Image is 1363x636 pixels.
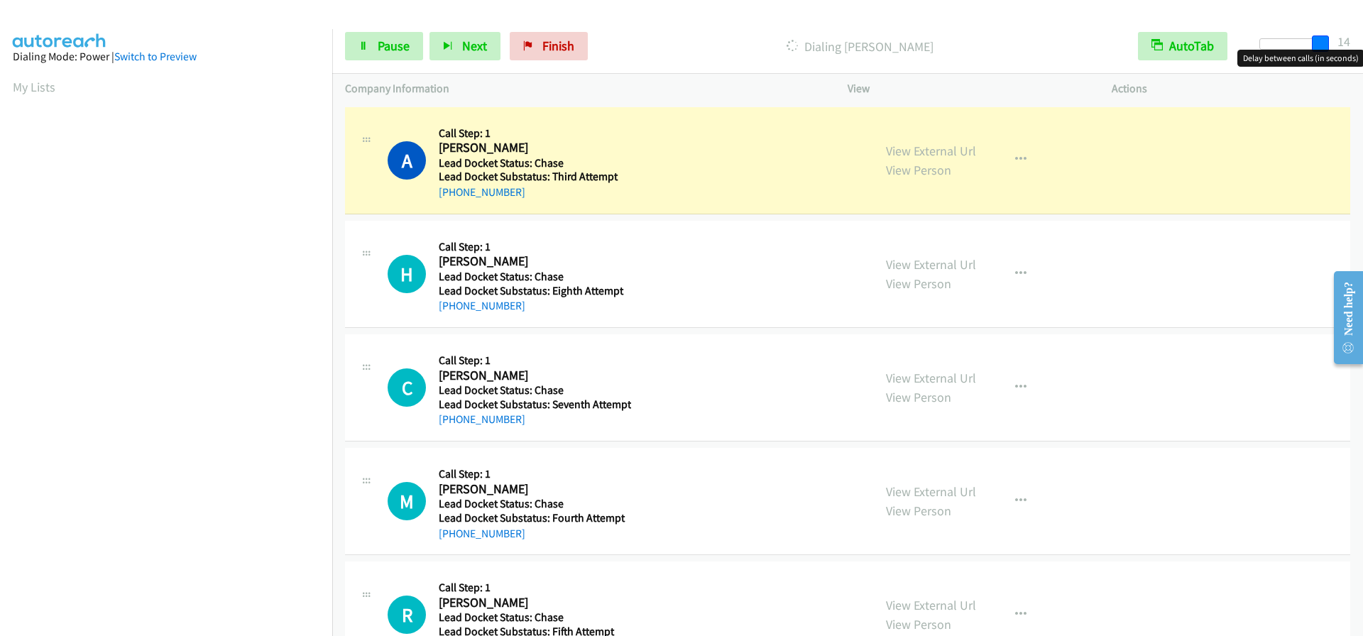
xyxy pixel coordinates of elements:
div: The call is yet to be attempted [388,368,426,407]
p: Company Information [345,80,822,97]
a: Pause [345,32,423,60]
h5: Call Step: 1 [439,240,628,254]
h2: [PERSON_NAME] [439,595,628,611]
h1: M [388,482,426,520]
h2: [PERSON_NAME] [439,253,628,270]
h1: A [388,141,426,180]
h5: Call Step: 1 [439,467,628,481]
a: [PHONE_NUMBER] [439,527,525,540]
a: Switch to Preview [114,50,197,63]
a: [PHONE_NUMBER] [439,185,525,199]
p: Dialing [PERSON_NAME] [607,37,1112,56]
h5: Lead Docket Substatus: Seventh Attempt [439,397,631,412]
a: View Person [886,503,951,519]
h5: Lead Docket Status: Chase [439,270,628,284]
h5: Lead Docket Status: Chase [439,497,628,511]
div: The call is yet to be attempted [388,596,426,634]
div: The call is yet to be attempted [388,255,426,293]
span: Finish [542,38,574,54]
h2: [PERSON_NAME] [439,481,628,498]
a: Finish [510,32,588,60]
a: [PHONE_NUMBER] [439,299,525,312]
a: View Person [886,616,951,632]
h5: Lead Docket Substatus: Eighth Attempt [439,284,628,298]
h1: R [388,596,426,634]
h5: Call Step: 1 [439,353,631,368]
a: [PHONE_NUMBER] [439,412,525,426]
button: Next [429,32,500,60]
a: View External Url [886,483,976,500]
h5: Lead Docket Substatus: Third Attempt [439,170,628,184]
h1: C [388,368,426,407]
a: View External Url [886,143,976,159]
p: View [848,80,1086,97]
h5: Call Step: 1 [439,581,628,595]
div: 14 [1337,32,1350,51]
h5: Lead Docket Status: Chase [439,383,631,397]
h5: Call Step: 1 [439,126,628,141]
h1: H [388,255,426,293]
span: Pause [378,38,410,54]
a: View Person [886,389,951,405]
h5: Lead Docket Substatus: Fourth Attempt [439,511,628,525]
h2: [PERSON_NAME] [439,368,628,384]
h5: Lead Docket Status: Chase [439,156,628,170]
a: View Person [886,162,951,178]
div: Dialing Mode: Power | [13,48,319,65]
span: Next [462,38,487,54]
iframe: Resource Center [1322,261,1363,374]
button: AutoTab [1138,32,1227,60]
a: View Person [886,275,951,292]
p: Actions [1112,80,1350,97]
h2: [PERSON_NAME] [439,140,628,156]
a: My Lists [13,79,55,95]
h5: Lead Docket Status: Chase [439,610,628,625]
a: View External Url [886,256,976,273]
a: View External Url [886,370,976,386]
div: The call is yet to be attempted [388,482,426,520]
a: View External Url [886,597,976,613]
